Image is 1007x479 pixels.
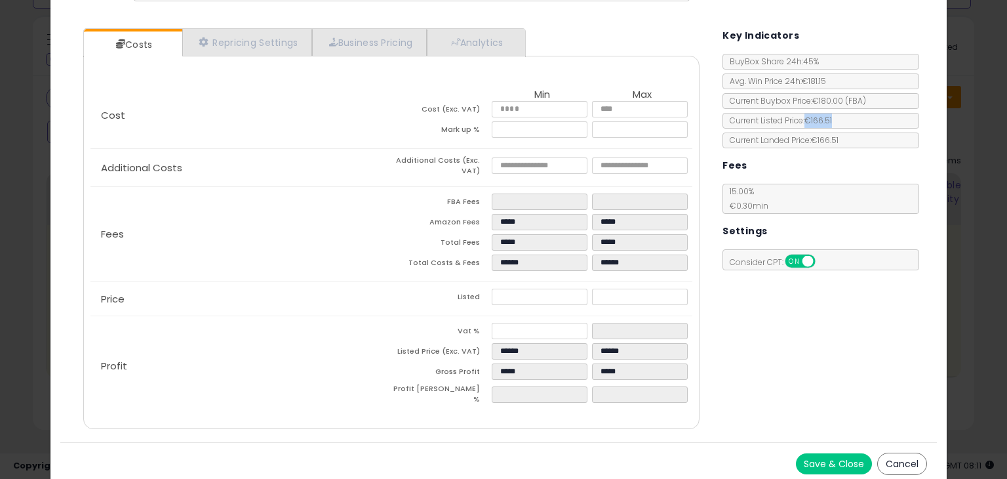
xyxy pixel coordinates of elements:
td: Total Fees [391,234,492,255]
td: FBA Fees [391,194,492,214]
span: Current Buybox Price: [723,95,866,106]
td: Additional Costs (Exc. VAT) [391,156,492,180]
a: Costs [84,31,181,58]
p: Profit [90,361,391,371]
td: Listed [391,289,492,309]
span: BuyBox Share 24h: 45% [723,56,819,67]
td: Listed Price (Exc. VAT) [391,343,492,364]
span: Current Landed Price: €166.51 [723,135,839,146]
td: Amazon Fees [391,214,492,234]
a: Repricing Settings [182,29,312,56]
span: €0.30 min [723,200,768,211]
td: Mark up % [391,121,492,142]
td: Total Costs & Fees [391,255,492,275]
a: Business Pricing [312,29,427,56]
span: Current Listed Price: €166.51 [723,115,832,126]
span: Avg. Win Price 24h: €181.15 [723,75,826,87]
th: Min [492,89,592,101]
td: Vat % [391,323,492,343]
button: Save & Close [796,453,872,474]
p: Cost [90,110,391,121]
span: €180.00 [812,95,866,106]
p: Additional Costs [90,163,391,173]
th: Max [592,89,692,101]
td: Profit [PERSON_NAME] % [391,384,492,408]
td: Gross Profit [391,364,492,384]
p: Fees [90,229,391,239]
td: Cost (Exc. VAT) [391,101,492,121]
span: 15.00 % [723,186,768,211]
h5: Settings [722,223,767,239]
span: ( FBA ) [845,95,866,106]
h5: Key Indicators [722,28,799,44]
h5: Fees [722,157,747,174]
span: ON [786,256,802,267]
a: Analytics [427,29,524,56]
p: Price [90,294,391,304]
button: Cancel [877,453,927,475]
span: Consider CPT: [723,257,833,268]
span: OFF [814,256,835,267]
